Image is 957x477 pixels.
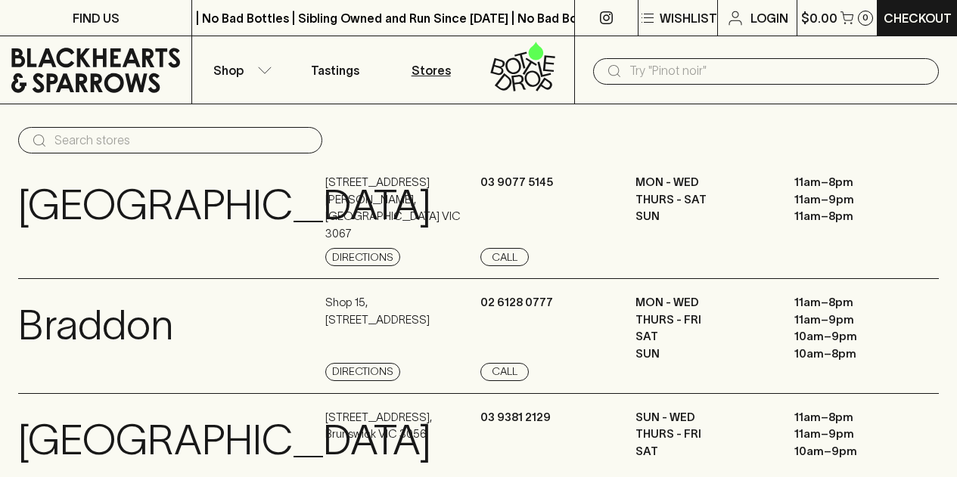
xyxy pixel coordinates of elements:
p: MON - WED [635,174,772,191]
p: Stores [412,61,451,79]
p: Wishlist [660,9,717,27]
a: Call [480,363,529,381]
p: 11am – 8pm [794,294,931,311]
p: 03 9077 5145 [480,174,553,191]
p: SUN [635,208,772,225]
p: Braddon [18,294,173,357]
p: 0 [862,14,868,22]
p: [STREET_ADDRESS] , Brunswick VIC 3056 [325,409,432,443]
p: 11am – 8pm [794,208,931,225]
a: Call [480,248,529,266]
p: 11am – 8pm [794,409,931,426]
p: 11am – 9pm [794,191,931,209]
p: 10am – 9pm [794,328,931,345]
a: Tastings [287,36,383,104]
button: Shop [192,36,287,104]
p: FIND US [73,9,120,27]
p: Shop [213,61,244,79]
p: SAT [635,328,772,345]
a: Directions [325,363,400,381]
p: 10am – 9pm [794,443,931,460]
p: THURS - FRI [635,311,772,329]
p: Shop 15 , [STREET_ADDRESS] [325,294,430,328]
a: Directions [325,248,400,266]
input: Search stores [54,129,310,153]
p: $0.00 [801,9,837,27]
p: [GEOGRAPHIC_DATA] [18,174,431,237]
a: Stores [384,36,479,104]
p: THURS - SAT [635,191,772,209]
p: THURS - FRI [635,426,772,443]
p: 03 9381 2129 [480,409,551,426]
p: Tastings [311,61,359,79]
p: 11am – 9pm [794,426,931,443]
p: 11am – 9pm [794,311,931,329]
p: Checkout [884,9,952,27]
input: Try "Pinot noir" [629,59,927,83]
p: Login [750,9,788,27]
p: SAT [635,443,772,460]
p: 10am – 8pm [794,345,931,363]
p: [GEOGRAPHIC_DATA] [18,409,431,472]
p: SUN [635,345,772,363]
p: 11am – 8pm [794,174,931,191]
p: [STREET_ADDRESS][PERSON_NAME] , [GEOGRAPHIC_DATA] VIC 3067 [325,174,477,242]
p: MON - WED [635,294,772,311]
p: 02 6128 0777 [480,294,553,311]
p: SUN - WED [635,409,772,426]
